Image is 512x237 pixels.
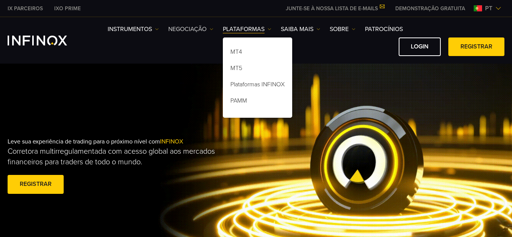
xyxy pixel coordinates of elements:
a: NEGOCIAÇÃO [168,25,213,34]
a: JUNTE-SE À NOSSA LISTA DE E-MAILS [280,5,390,12]
a: Login [399,37,441,56]
a: INFINOX Logo [8,36,85,45]
a: Registrar [448,37,504,56]
span: pt [482,4,495,13]
a: Patrocínios [365,25,403,34]
a: PAMM [223,94,292,110]
a: MT4 [223,45,292,61]
span: INFINOX [160,138,183,145]
a: SOBRE [330,25,355,34]
a: INFINOX [2,5,49,12]
a: Plataformas INFINOX [223,78,292,94]
a: MT5 [223,61,292,78]
a: INFINOX MENU [390,5,471,12]
p: Corretora multirregulamentada com acesso global aos mercados financeiros para traders de todo o m... [8,146,218,167]
a: INFINOX [49,5,86,12]
a: Saiba mais [281,25,320,34]
div: Leve sua experiência de trading para o próximo nível com [8,126,271,207]
a: Registrar [8,175,64,193]
a: PLATAFORMAS [223,25,271,34]
a: Instrumentos [108,25,159,34]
